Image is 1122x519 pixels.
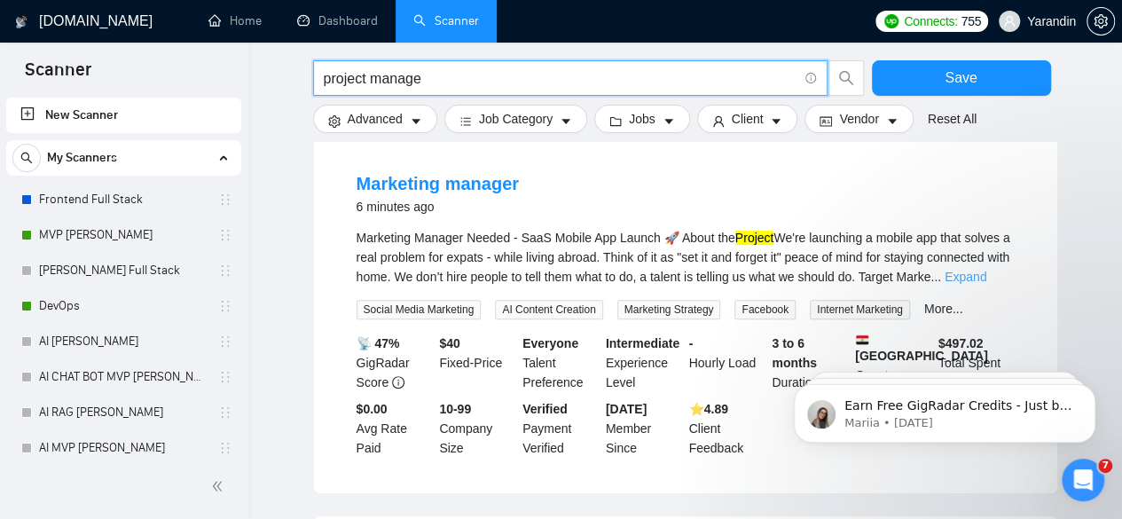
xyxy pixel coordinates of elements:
[886,114,898,128] span: caret-down
[218,441,232,455] span: holder
[938,336,984,350] b: $ 497.02
[357,174,519,193] a: Marketing manager
[805,73,817,84] span: info-circle
[39,217,208,253] a: MVP [PERSON_NAME]
[11,57,106,94] span: Scanner
[1098,459,1112,473] span: 7
[313,105,437,133] button: settingAdvancedcaret-down
[884,14,898,28] img: upwork-logo.png
[856,334,868,346] img: 🇪🇬
[39,395,208,430] a: AI RAG [PERSON_NAME]
[522,336,578,350] b: Everyone
[12,144,41,172] button: search
[357,196,519,217] div: 6 minutes ago
[218,299,232,313] span: holder
[218,405,232,420] span: holder
[39,324,208,359] a: AI [PERSON_NAME]
[39,359,208,395] a: AI CHAT BOT MVP [PERSON_NAME]
[851,334,935,392] div: Country
[609,114,622,128] span: folder
[602,399,686,458] div: Member Since
[839,109,878,129] span: Vendor
[697,105,798,133] button: userClientcaret-down
[218,370,232,384] span: holder
[602,334,686,392] div: Experience Level
[444,105,587,133] button: barsJob Categorycaret-down
[348,109,403,129] span: Advanced
[872,60,1051,96] button: Save
[617,300,721,319] span: Marketing Strategy
[928,109,977,129] a: Reset All
[560,114,572,128] span: caret-down
[855,334,988,363] b: [GEOGRAPHIC_DATA]
[735,231,774,245] mark: Project
[522,402,568,416] b: Verified
[39,253,208,288] a: [PERSON_NAME] Full Stack
[459,114,472,128] span: bars
[218,193,232,207] span: holder
[663,114,675,128] span: caret-down
[413,13,479,28] a: searchScanner
[47,140,117,176] span: My Scanners
[820,114,832,128] span: idcard
[208,13,262,28] a: homeHome
[39,430,208,466] a: AI MVP [PERSON_NAME]
[519,399,602,458] div: Payment Verified
[768,334,851,392] div: Duration
[1087,14,1114,28] span: setting
[1003,15,1016,28] span: user
[357,336,400,350] b: 📡 47%
[410,114,422,128] span: caret-down
[211,477,229,495] span: double-left
[734,300,796,319] span: Facebook
[689,402,728,416] b: ⭐️ 4.89
[689,336,694,350] b: -
[297,13,378,28] a: dashboardDashboard
[479,109,553,129] span: Job Category
[606,336,679,350] b: Intermediate
[1087,14,1115,28] a: setting
[829,70,863,86] span: search
[629,109,655,129] span: Jobs
[324,67,797,90] input: Search Freelance Jobs...
[218,263,232,278] span: holder
[945,270,986,284] a: Expand
[435,399,519,458] div: Company Size
[218,334,232,349] span: holder
[39,182,208,217] a: Frontend Full Stack
[435,334,519,392] div: Fixed-Price
[606,402,647,416] b: [DATE]
[930,270,941,284] span: ...
[686,399,769,458] div: Client Feedback
[945,67,977,89] span: Save
[439,402,471,416] b: 10-99
[686,334,769,392] div: Hourly Load
[357,300,482,319] span: Social Media Marketing
[961,12,981,31] span: 755
[767,347,1122,471] iframe: Intercom notifications message
[712,114,725,128] span: user
[732,109,764,129] span: Client
[495,300,602,319] span: AI Content Creation
[392,376,404,389] span: info-circle
[439,336,459,350] b: $ 40
[357,228,1015,287] div: Marketing Manager Needed - SaaS Mobile App Launch 🚀 About the We're launching a mobile app that s...
[594,105,690,133] button: folderJobscaret-down
[770,114,782,128] span: caret-down
[15,8,27,36] img: logo
[924,302,963,316] a: More...
[1062,459,1104,501] iframe: Intercom live chat
[328,114,341,128] span: setting
[353,334,436,392] div: GigRadar Score
[357,402,388,416] b: $0.00
[804,105,913,133] button: idcardVendorcaret-down
[20,98,227,133] a: New Scanner
[772,336,817,370] b: 3 to 6 months
[39,288,208,324] a: DevOps
[6,98,241,133] li: New Scanner
[519,334,602,392] div: Talent Preference
[828,60,864,96] button: search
